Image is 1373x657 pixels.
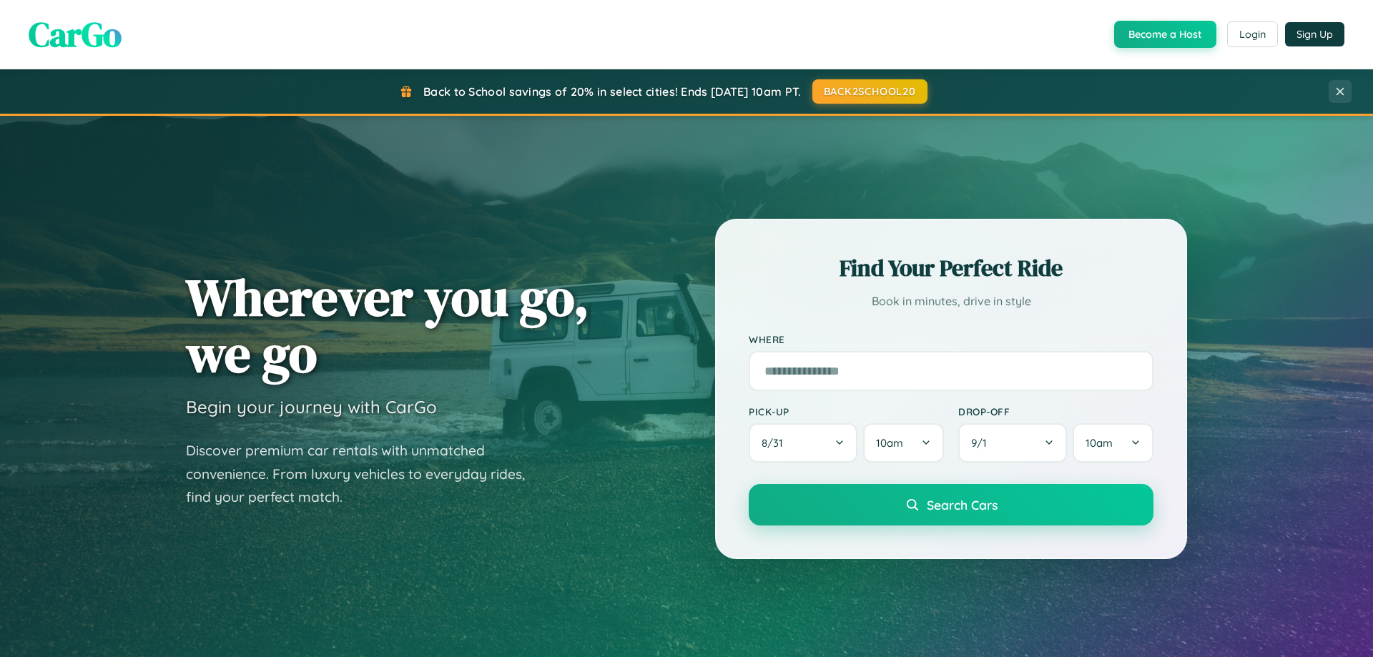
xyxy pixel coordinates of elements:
span: Back to School savings of 20% in select cities! Ends [DATE] 10am PT. [423,84,801,99]
h3: Begin your journey with CarGo [186,396,437,418]
button: Become a Host [1114,21,1216,48]
span: 8 / 31 [762,436,790,450]
span: CarGo [29,11,122,58]
h1: Wherever you go, we go [186,269,589,382]
span: 9 / 1 [971,436,994,450]
label: Drop-off [958,405,1153,418]
p: Book in minutes, drive in style [749,291,1153,312]
button: 8/31 [749,423,857,463]
button: Search Cars [749,484,1153,525]
span: 10am [876,436,903,450]
button: 10am [863,423,944,463]
label: Pick-up [749,405,944,418]
button: BACK2SCHOOL20 [812,79,927,104]
label: Where [749,333,1153,345]
button: 10am [1073,423,1153,463]
span: Search Cars [927,497,998,513]
button: Sign Up [1285,22,1344,46]
button: Login [1227,21,1278,47]
p: Discover premium car rentals with unmatched convenience. From luxury vehicles to everyday rides, ... [186,439,543,509]
button: 9/1 [958,423,1067,463]
h2: Find Your Perfect Ride [749,252,1153,284]
span: 10am [1086,436,1113,450]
